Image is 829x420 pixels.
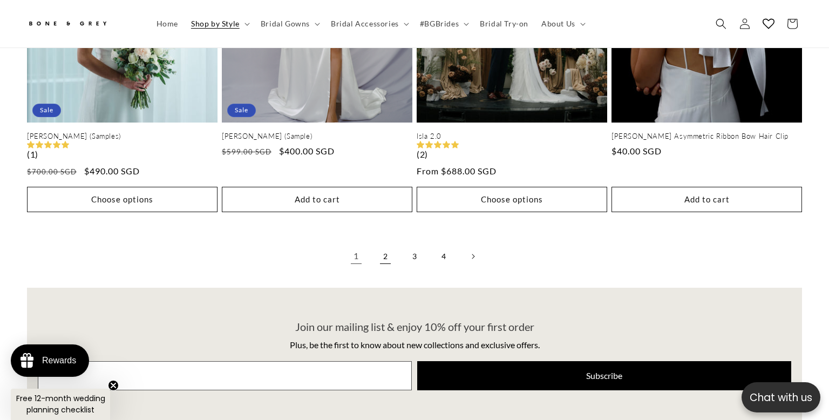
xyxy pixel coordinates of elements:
[403,245,426,268] a: Page 3
[27,245,802,268] nav: Pagination
[417,187,607,212] button: Choose options
[261,19,310,29] span: Bridal Gowns
[473,12,535,35] a: Bridal Try-on
[191,19,240,29] span: Shop by Style
[27,15,108,33] img: Bone and Grey Bridal
[157,19,178,29] span: Home
[185,12,254,35] summary: Shop by Style
[480,19,528,29] span: Bridal Try-on
[27,132,218,141] a: [PERSON_NAME] (Samples)
[254,12,324,35] summary: Bridal Gowns
[295,320,534,333] span: Join our mailing list & enjoy 10% off your first order
[611,187,802,212] button: Add to cart
[150,12,185,35] a: Home
[11,389,110,420] div: Free 12-month wedding planning checklistClose teaser
[417,132,607,141] a: Isla 2.0
[331,19,399,29] span: Bridal Accessories
[413,12,473,35] summary: #BGBrides
[420,19,459,29] span: #BGBrides
[742,390,820,405] p: Chat with us
[222,132,412,141] a: [PERSON_NAME] (Sample)
[709,12,733,36] summary: Search
[108,380,119,391] button: Close teaser
[461,245,485,268] a: Next page
[42,356,76,365] div: Rewards
[344,245,368,268] a: Page 1
[16,393,105,415] span: Free 12-month wedding planning checklist
[222,187,412,212] button: Add to cart
[38,361,412,390] input: Email
[535,12,590,35] summary: About Us
[417,361,791,390] button: Subscribe
[611,132,802,141] a: [PERSON_NAME] Asymmetric Ribbon Bow Hair Clip
[27,187,218,212] button: Choose options
[23,11,139,37] a: Bone and Grey Bridal
[324,12,413,35] summary: Bridal Accessories
[373,245,397,268] a: Page 2
[541,19,575,29] span: About Us
[742,382,820,412] button: Open chatbox
[290,340,540,350] span: Plus, be the first to know about new collections and exclusive offers.
[432,245,456,268] a: Page 4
